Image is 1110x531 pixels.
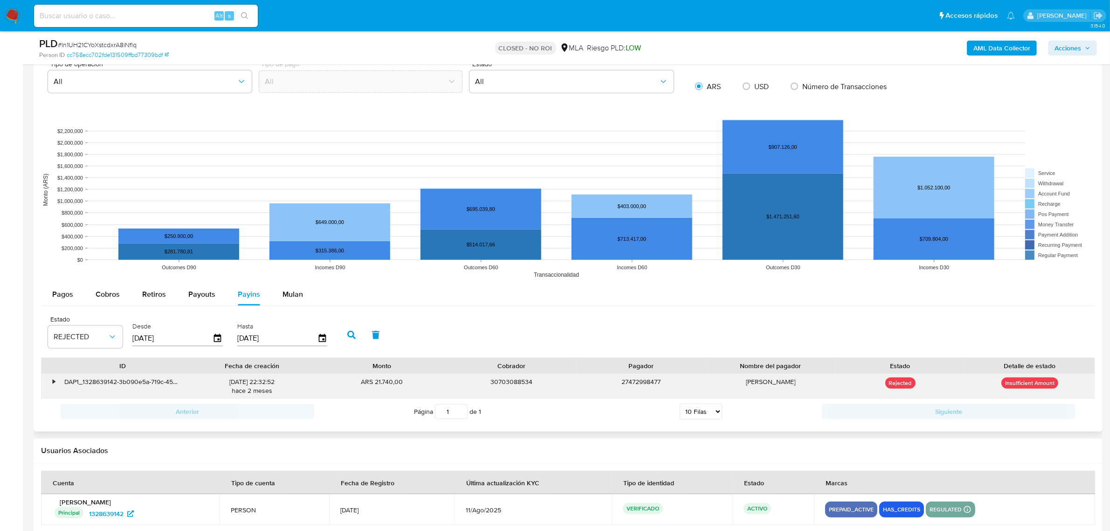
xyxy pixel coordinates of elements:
[235,9,254,22] button: search-icon
[587,43,641,53] span: Riesgo PLD:
[1055,41,1081,56] span: Acciones
[560,43,584,53] div: MLA
[228,11,231,20] span: s
[67,51,169,59] a: cc758ecc702fde131509ffbd77309bdf
[39,51,65,59] b: Person ID
[1093,11,1103,21] a: Salir
[58,40,137,49] span: # In1UH21CYoXstcdxrA8iNflq
[945,11,998,21] span: Accesos rápidos
[973,41,1030,56] b: AML Data Collector
[41,446,1095,455] h2: Usuarios Asociados
[626,42,641,53] span: LOW
[1048,41,1097,56] button: Acciones
[1037,11,1090,20] p: ludmila.lanatti@mercadolibre.com
[1007,12,1015,20] a: Notificaciones
[967,41,1037,56] button: AML Data Collector
[34,10,258,22] input: Buscar usuario o caso...
[1090,22,1105,29] span: 3.154.0
[39,36,58,51] b: PLD
[495,42,556,55] p: CLOSED - NO ROI
[215,11,223,20] span: Alt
